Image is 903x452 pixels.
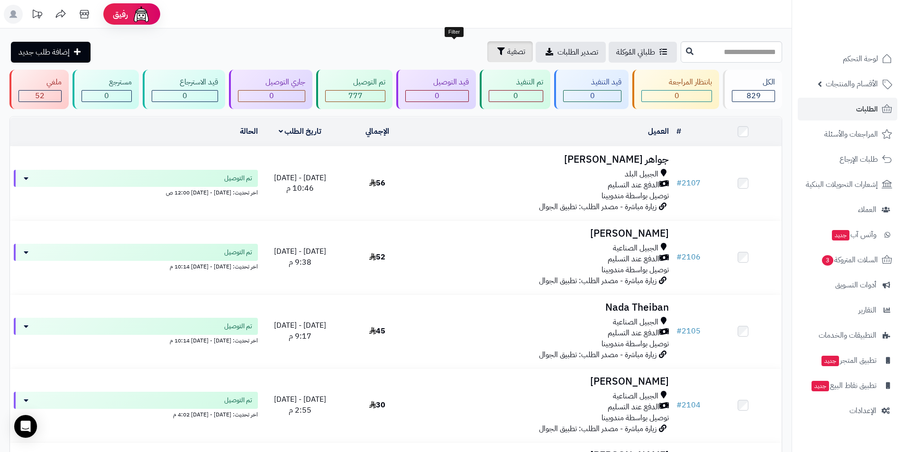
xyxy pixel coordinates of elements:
div: 777 [326,91,385,101]
a: #2104 [676,399,701,411]
span: تم التوصيل [224,396,252,405]
span: زيارة مباشرة - مصدر الطلب: تطبيق الجوال [539,349,657,360]
a: الحالة [240,126,258,137]
div: Filter [445,27,464,37]
span: الإعدادات [849,404,876,417]
div: بانتظار المراجعة [641,77,712,88]
span: العملاء [858,203,876,216]
h3: جواهر [PERSON_NAME] [420,154,669,165]
a: # [676,126,681,137]
a: تاريخ الطلب [279,126,322,137]
span: توصيل بواسطة مندوبينا [602,412,669,424]
span: 0 [182,90,187,101]
span: إضافة طلب جديد [18,46,70,58]
a: تطبيق المتجرجديد [798,349,897,372]
span: التطبيقات والخدمات [819,329,876,342]
a: العملاء [798,198,897,221]
a: تم التوصيل 777 [314,70,394,109]
h3: Nada Theiban [420,302,669,313]
span: تصدير الطلبات [557,46,598,58]
a: تم التنفيذ 0 [478,70,553,109]
div: 52 [19,91,61,101]
span: رفيق [113,9,128,20]
div: 0 [564,91,621,101]
img: logo-2.png [839,7,894,27]
span: طلباتي المُوكلة [616,46,655,58]
span: 0 [269,90,274,101]
a: قيد التوصيل 0 [394,70,478,109]
div: اخر تحديث: [DATE] - [DATE] 10:14 م [14,335,258,345]
span: 45 [369,325,385,337]
span: تم التوصيل [224,248,252,257]
span: 52 [369,251,385,263]
span: 829 [747,90,761,101]
img: ai-face.png [132,5,151,24]
div: ملغي [18,77,62,88]
span: أدوات التسويق [835,278,876,292]
a: #2107 [676,177,701,189]
a: إشعارات التحويلات البنكية [798,173,897,196]
div: اخر تحديث: [DATE] - [DATE] 4:02 م [14,409,258,419]
span: السلات المتروكة [821,253,878,267]
a: التطبيقات والخدمات [798,324,897,347]
div: اخر تحديث: [DATE] - [DATE] 10:14 م [14,261,258,271]
span: الدفع عند التسليم [608,328,659,339]
a: قيد الاسترجاع 0 [141,70,227,109]
span: تطبيق نقاط البيع [811,379,876,392]
div: قيد التوصيل [405,77,469,88]
span: الأقسام والمنتجات [826,77,878,91]
span: 0 [435,90,439,101]
a: ملغي 52 [8,70,71,109]
span: جديد [812,381,829,391]
span: 52 [35,90,45,101]
a: الإعدادات [798,399,897,422]
span: # [676,399,682,411]
a: أدوات التسويق [798,274,897,296]
span: الدفع عند التسليم [608,254,659,265]
a: وآتس آبجديد [798,223,897,246]
div: مسترجع [82,77,132,88]
a: بانتظار المراجعة 0 [630,70,721,109]
span: طلبات الإرجاع [839,153,878,166]
span: توصيل بواسطة مندوبينا [602,338,669,350]
div: 0 [152,91,218,101]
a: الكل829 [721,70,784,109]
span: الدفع عند التسليم [608,402,659,413]
span: [DATE] - [DATE] 10:46 م [274,172,326,194]
span: التقارير [858,304,876,317]
div: قيد التنفيذ [563,77,621,88]
span: زيارة مباشرة - مصدر الطلب: تطبيق الجوال [539,201,657,212]
a: جاري التوصيل 0 [227,70,315,109]
span: 56 [369,177,385,189]
a: العميل [648,126,669,137]
div: 0 [82,91,132,101]
a: المراجعات والأسئلة [798,123,897,146]
div: Open Intercom Messenger [14,415,37,438]
span: 3 [822,255,833,266]
span: زيارة مباشرة - مصدر الطلب: تطبيق الجوال [539,423,657,434]
a: الإجمالي [365,126,389,137]
div: تم التنفيذ [489,77,544,88]
span: إشعارات التحويلات البنكية [806,178,878,191]
span: 777 [348,90,363,101]
div: 0 [489,91,543,101]
span: الجبيل الصناعية [613,243,658,254]
span: 0 [513,90,518,101]
span: توصيل بواسطة مندوبينا [602,190,669,202]
span: تم التوصيل [224,174,252,183]
span: 0 [675,90,679,101]
span: [DATE] - [DATE] 2:55 م [274,394,326,416]
span: توصيل بواسطة مندوبينا [602,264,669,276]
span: [DATE] - [DATE] 9:38 م [274,246,326,268]
span: # [676,177,682,189]
span: جديد [821,356,839,366]
h3: [PERSON_NAME] [420,376,669,387]
a: #2106 [676,251,701,263]
div: 0 [642,91,712,101]
span: المراجعات والأسئلة [824,128,878,141]
div: جاري التوصيل [238,77,306,88]
span: # [676,325,682,337]
a: تطبيق نقاط البيعجديد [798,374,897,397]
span: 0 [104,90,109,101]
span: الجبيل البلد [625,169,658,180]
